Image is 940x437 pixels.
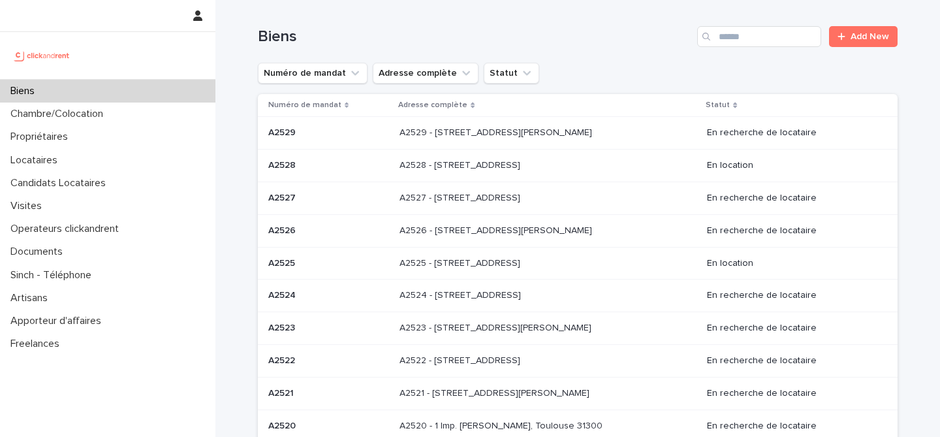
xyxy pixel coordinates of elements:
[10,42,74,69] img: UCB0brd3T0yccxBKYDjQ
[707,421,877,432] p: En recherche de locataire
[268,385,296,399] p: A2521
[707,193,877,204] p: En recherche de locataire
[268,125,298,138] p: A2529
[706,98,730,112] p: Statut
[484,63,539,84] button: Statut
[707,355,877,366] p: En recherche de locataire
[851,32,889,41] span: Add New
[5,338,70,350] p: Freelances
[707,323,877,334] p: En recherche de locataire
[268,223,298,236] p: A2526
[399,190,523,204] p: A2527 - [STREET_ADDRESS]
[398,98,467,112] p: Adresse complète
[399,385,592,399] p: A2521 - 44 avenue François Mansart, Maisons-Laffitte 78600
[5,292,58,304] p: Artisans
[707,225,877,236] p: En recherche de locataire
[5,108,114,120] p: Chambre/Colocation
[399,157,523,171] p: A2528 - [STREET_ADDRESS]
[258,280,898,312] tr: A2524A2524 A2524 - [STREET_ADDRESS]A2524 - [STREET_ADDRESS] En recherche de locataire
[268,157,298,171] p: A2528
[5,223,129,235] p: Operateurs clickandrent
[399,287,524,301] p: A2524 - [STREET_ADDRESS]
[707,127,877,138] p: En recherche de locataire
[829,26,898,47] a: Add New
[707,160,877,171] p: En location
[258,63,368,84] button: Numéro de mandat
[707,290,877,301] p: En recherche de locataire
[697,26,821,47] input: Search
[258,377,898,410] tr: A2521A2521 A2521 - [STREET_ADDRESS][PERSON_NAME]A2521 - [STREET_ADDRESS][PERSON_NAME] En recherch...
[399,125,595,138] p: A2529 - 14 rue Honoré de Balzac, Garges-lès-Gonesse 95140
[258,27,692,46] h1: Biens
[399,255,523,269] p: A2525 - [STREET_ADDRESS]
[399,353,523,366] p: A2522 - [STREET_ADDRESS]
[258,247,898,280] tr: A2525A2525 A2525 - [STREET_ADDRESS]A2525 - [STREET_ADDRESS] En location
[399,223,595,236] p: A2526 - [STREET_ADDRESS][PERSON_NAME]
[258,117,898,150] tr: A2529A2529 A2529 - [STREET_ADDRESS][PERSON_NAME]A2529 - [STREET_ADDRESS][PERSON_NAME] En recherch...
[268,353,298,366] p: A2522
[258,312,898,345] tr: A2523A2523 A2523 - [STREET_ADDRESS][PERSON_NAME]A2523 - [STREET_ADDRESS][PERSON_NAME] En recherch...
[258,344,898,377] tr: A2522A2522 A2522 - [STREET_ADDRESS]A2522 - [STREET_ADDRESS] En recherche de locataire
[5,85,45,97] p: Biens
[373,63,478,84] button: Adresse complète
[268,255,298,269] p: A2525
[258,182,898,214] tr: A2527A2527 A2527 - [STREET_ADDRESS]A2527 - [STREET_ADDRESS] En recherche de locataire
[268,190,298,204] p: A2527
[5,131,78,143] p: Propriétaires
[258,214,898,247] tr: A2526A2526 A2526 - [STREET_ADDRESS][PERSON_NAME]A2526 - [STREET_ADDRESS][PERSON_NAME] En recherch...
[5,200,52,212] p: Visites
[707,258,877,269] p: En location
[268,320,298,334] p: A2523
[5,177,116,189] p: Candidats Locataires
[399,320,594,334] p: A2523 - 18 quai Alphonse Le Gallo, Boulogne-Billancourt 92100
[399,418,605,432] p: A2520 - 1 Imp. [PERSON_NAME], Toulouse 31300
[258,150,898,182] tr: A2528A2528 A2528 - [STREET_ADDRESS]A2528 - [STREET_ADDRESS] En location
[5,269,102,282] p: Sinch - Téléphone
[5,154,68,167] p: Locataires
[268,418,298,432] p: A2520
[268,98,341,112] p: Numéro de mandat
[707,388,877,399] p: En recherche de locataire
[5,246,73,258] p: Documents
[5,315,112,327] p: Apporteur d'affaires
[268,287,298,301] p: A2524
